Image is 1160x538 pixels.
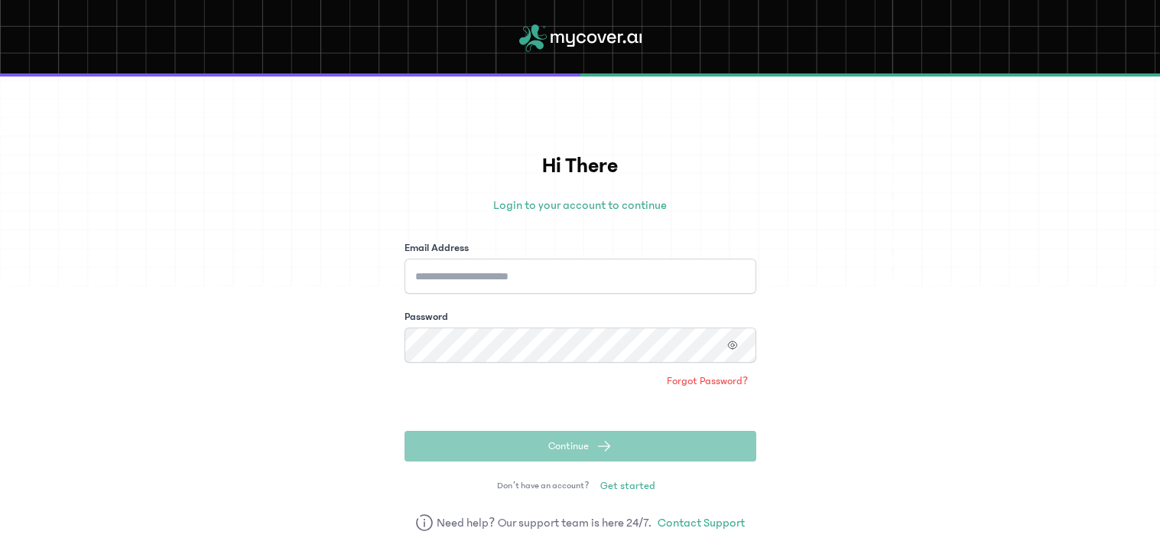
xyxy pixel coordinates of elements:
span: Need help? Our support team is here 24/7. [437,514,651,532]
label: Password [405,309,448,324]
span: Get started [600,478,655,494]
a: Contact Support [658,514,745,532]
button: Continue [405,431,756,461]
span: Don’t have an account? [497,480,589,492]
label: Email Address [405,240,469,256]
p: Login to your account to continue [405,196,756,214]
a: Get started [593,474,663,498]
a: Forgot Password? [659,369,755,393]
span: Continue [548,439,589,454]
span: Forgot Password? [667,373,748,389]
h1: Hi There [405,150,756,182]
